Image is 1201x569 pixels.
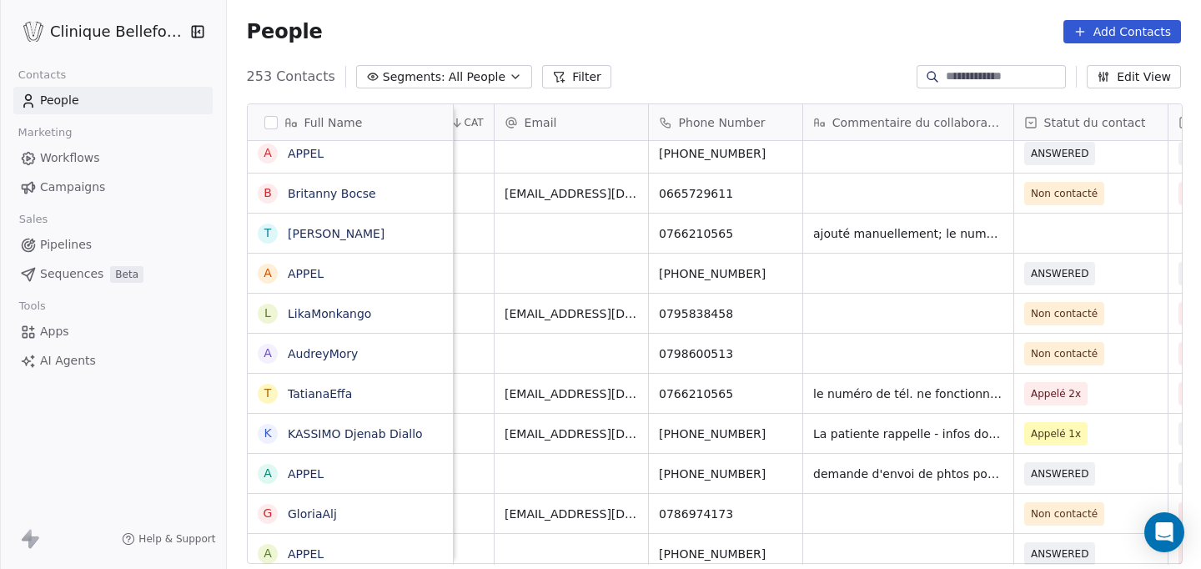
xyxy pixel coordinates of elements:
[40,92,79,109] span: People
[832,114,1003,131] span: Commentaire du collaborateur
[659,145,792,162] span: [PHONE_NUMBER]
[288,307,371,320] a: LikaMonkango
[659,425,792,442] span: [PHONE_NUMBER]
[288,147,324,160] a: APPEL
[329,425,484,442] span: [DATE] 05:39 PM
[288,387,352,400] a: TatianaEffa
[505,425,638,442] span: [EMAIL_ADDRESS][DOMAIN_NAME]
[659,225,792,242] span: 0766210565
[264,305,271,322] div: L
[264,385,271,402] div: T
[288,507,337,521] a: GloriaAlj
[40,236,92,254] span: Pipelines
[122,532,215,546] a: Help & Support
[23,22,43,42] img: Logo_Bellefontaine_Black.png
[11,63,73,88] span: Contacts
[813,425,1003,442] span: La patiente rappelle - infos données - va réfléchir
[1031,466,1088,482] span: ANSWERED
[288,547,324,561] a: APPEL
[813,385,1003,402] span: le numéro de tél. ne fonctionne pas. email envoyé
[329,305,484,322] span: [DATE] 02:34 AM
[40,323,69,340] span: Apps
[329,466,484,482] span: [DATE] 05:37 PM
[659,546,792,562] span: [PHONE_NUMBER]
[288,427,423,441] a: KASSIMO Djenab Diallo
[464,116,483,129] span: CAT
[288,187,376,200] a: Britanny Bocse
[659,385,792,402] span: 0766210565
[304,114,363,131] span: Full Name
[12,294,53,319] span: Tools
[1014,104,1168,140] div: Statut du contact
[248,104,453,140] div: Full Name
[1144,512,1184,552] div: Open Intercom Messenger
[1031,506,1098,522] span: Non contacté
[505,185,638,202] span: [EMAIL_ADDRESS][DOMAIN_NAME]
[263,505,272,522] div: G
[13,144,213,172] a: Workflows
[288,467,324,481] a: APPEL
[13,87,213,114] a: People
[329,265,484,282] span: [DATE] 09:25 AM
[329,345,484,362] span: [DATE] 07:49 PM
[495,104,648,140] div: Email
[1031,345,1098,362] span: Non contacté
[659,466,792,482] span: [PHONE_NUMBER]
[20,18,178,46] button: Clinique Bellefontaine
[1063,20,1181,43] button: Add Contacts
[505,506,638,522] span: [EMAIL_ADDRESS][DOMAIN_NAME]
[247,67,335,87] span: 253 Contacts
[11,120,79,145] span: Marketing
[383,68,445,86] span: Segments:
[542,65,611,88] button: Filter
[1031,546,1088,562] span: ANSWERED
[40,352,96,370] span: AI Agents
[288,347,358,360] a: AudreyMory
[329,225,484,242] span: [DATE] 09:45 AM
[659,506,792,522] span: 0786974173
[12,207,55,232] span: Sales
[264,224,271,242] div: T
[329,145,484,162] span: [DATE] 11:49 AM
[1031,145,1088,162] span: ANSWERED
[264,184,272,202] div: B
[248,141,454,565] div: grid
[679,114,766,131] span: Phone Number
[288,227,384,240] a: [PERSON_NAME]
[288,267,324,280] a: APPEL
[1031,385,1081,402] span: Appelé 2x
[649,104,802,140] div: Phone Number
[449,68,505,86] span: All People
[329,385,484,402] span: [DATE] 06:17 PM
[1031,305,1098,322] span: Non contacté
[40,265,103,283] span: Sequences
[1031,185,1098,202] span: Non contacté
[525,114,557,131] span: Email
[110,266,143,283] span: Beta
[40,179,105,196] span: Campaigns
[659,265,792,282] span: [PHONE_NUMBER]
[659,305,792,322] span: 0795838458
[505,385,638,402] span: [EMAIL_ADDRESS][DOMAIN_NAME]
[813,225,1003,242] span: ajouté manuellement; le numéro de tél. ne fonctionne pas, email envoyé
[138,532,215,546] span: Help & Support
[13,260,213,288] a: SequencesBeta
[1044,114,1146,131] span: Statut du contact
[329,185,484,202] span: [DATE] 11:14 AM
[264,264,272,282] div: A
[1087,65,1181,88] button: Edit View
[659,185,792,202] span: 0665729611
[264,425,271,442] div: K
[50,21,186,43] span: Clinique Bellefontaine
[13,347,213,375] a: AI Agents
[264,465,272,482] div: A
[813,466,1003,482] span: demande d'envoi de phtos pour devis
[13,318,213,345] a: Apps
[1031,425,1081,442] span: Appelé 1x
[329,546,484,562] span: [DATE] 01:56 PM
[1031,265,1088,282] span: ANSWERED
[264,144,272,162] div: A
[803,104,1013,140] div: Commentaire du collaborateur
[329,506,484,522] span: [DATE] 05:17 PM
[505,305,638,322] span: [EMAIL_ADDRESS][DOMAIN_NAME]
